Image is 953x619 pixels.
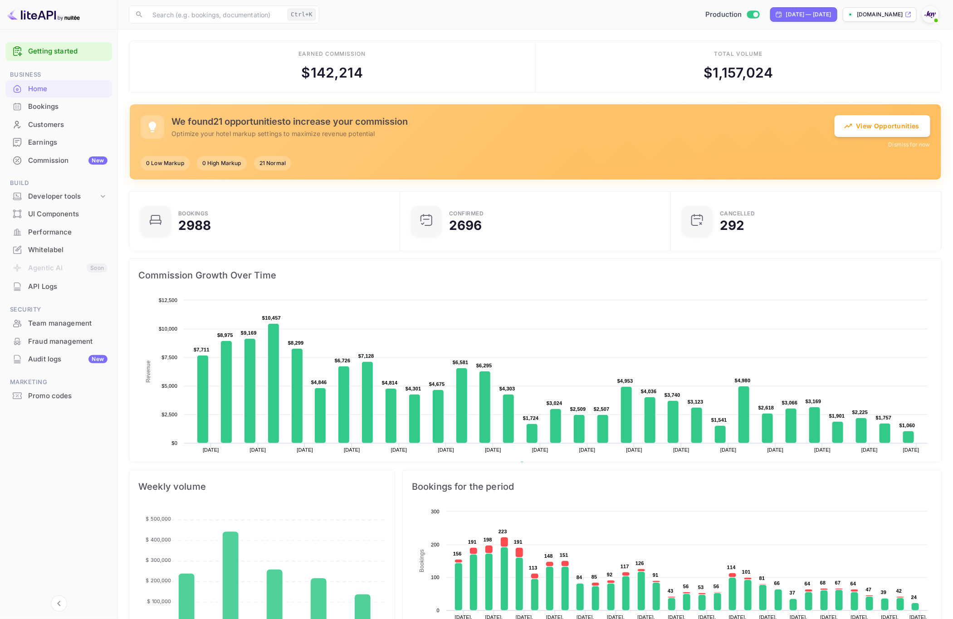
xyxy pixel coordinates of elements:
[528,462,551,468] text: Revenue
[171,129,835,138] p: Optimize your hotel markup settings to maximize revenue potential
[5,351,112,368] div: Audit logsNew
[5,278,112,296] div: API Logs
[335,358,351,363] text: $6,726
[382,380,398,385] text: $4,814
[468,539,477,545] text: 191
[5,241,112,258] a: Whitelabel
[5,80,112,97] a: Home
[5,351,112,367] a: Audit logsNew
[146,536,171,543] tspan: $ 400,000
[406,386,421,391] text: $4,301
[254,159,291,167] span: 21 Normal
[141,159,190,167] span: 0 Low Markup
[28,137,108,148] div: Earnings
[5,205,112,222] a: UI Components
[297,447,313,453] text: [DATE]
[28,354,108,365] div: Audit logs
[5,134,112,151] a: Earnings
[344,447,360,453] text: [DATE]
[5,387,112,404] a: Promo codes
[806,399,821,404] text: $3,169
[358,353,374,359] text: $7,128
[523,415,539,421] text: $1,724
[698,585,704,590] text: 53
[5,80,112,98] div: Home
[5,278,112,295] a: API Logs
[876,415,892,420] text: $1,757
[704,63,773,83] div: $ 1,157,024
[146,577,171,584] tspan: $ 200,000
[923,7,938,22] img: With Joy
[683,584,689,589] text: 56
[5,116,112,133] a: Customers
[146,516,171,522] tspan: $ 500,000
[626,447,643,453] text: [DATE]
[5,305,112,315] span: Security
[5,178,112,188] span: Build
[594,406,610,412] text: $2,507
[560,552,568,558] text: 151
[635,561,644,566] text: 126
[529,565,538,570] text: 113
[866,587,872,592] text: 47
[720,447,737,453] text: [DATE]
[714,584,719,589] text: 56
[178,219,211,232] div: 2988
[28,156,108,166] div: Commission
[88,156,108,165] div: New
[815,447,831,453] text: [DATE]
[720,219,744,232] div: 292
[485,447,501,453] text: [DATE]
[262,315,281,321] text: $10,457
[532,447,548,453] text: [DATE]
[147,598,171,604] tspan: $ 100,000
[476,363,492,368] text: $6,295
[5,98,112,116] div: Bookings
[431,509,440,514] text: 300
[5,224,112,240] a: Performance
[579,447,596,453] text: [DATE]
[431,542,440,547] text: 200
[28,46,108,57] a: Getting started
[714,50,762,58] div: Total volume
[7,7,80,22] img: LiteAPI logo
[5,205,112,223] div: UI Components
[5,98,112,115] a: Bookings
[653,572,659,578] text: 91
[419,550,425,573] text: Bookings
[911,595,917,600] text: 24
[577,575,582,580] text: 84
[903,447,919,453] text: [DATE]
[197,159,247,167] span: 0 High Markup
[881,590,887,595] text: 39
[453,360,469,365] text: $6,581
[146,557,171,563] tspan: $ 300,000
[161,412,177,417] text: $2,500
[544,553,553,559] text: 148
[705,10,742,20] span: Production
[665,392,680,398] text: $3,740
[641,389,657,394] text: $4,036
[28,209,108,219] div: UI Components
[688,399,704,405] text: $3,123
[673,447,689,453] text: [DATE]
[782,400,798,405] text: $3,066
[51,595,67,612] button: Collapse navigation
[28,318,108,329] div: Team management
[5,315,112,332] div: Team management
[514,539,523,545] text: 191
[889,141,930,149] button: Dismiss for now
[28,336,108,347] div: Fraud management
[438,447,455,453] text: [DATE]
[449,211,484,216] div: Confirmed
[28,120,108,130] div: Customers
[835,115,930,137] button: View Opportunities
[720,211,755,216] div: CANCELLED
[298,50,366,58] div: Earned commission
[5,241,112,259] div: Whitelabel
[431,575,440,580] text: 100
[899,423,915,428] text: $1,060
[498,529,507,534] text: 223
[288,9,316,20] div: Ctrl+K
